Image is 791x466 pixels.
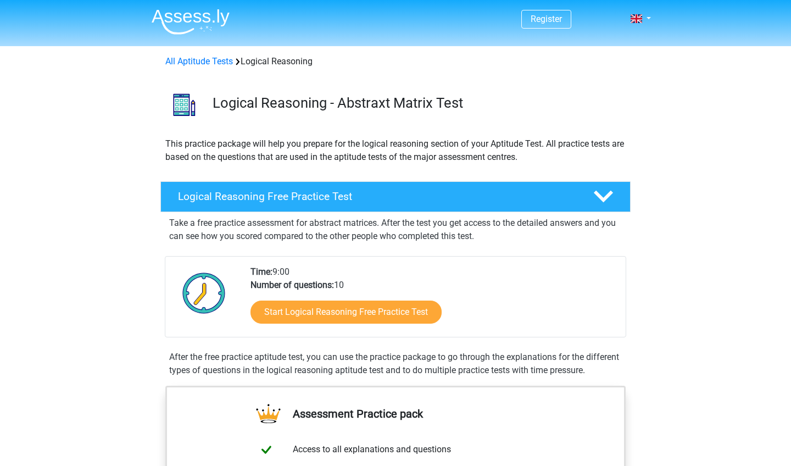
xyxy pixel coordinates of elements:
h3: Logical Reasoning - Abstraxt Matrix Test [213,95,622,112]
img: logical reasoning [161,81,208,128]
b: Number of questions: [250,280,334,290]
b: Time: [250,267,272,277]
img: Assessly [152,9,230,35]
img: Clock [176,265,232,320]
a: Start Logical Reasoning Free Practice Test [250,301,442,324]
p: This practice package will help you prepare for the logical reasoning section of your Aptitude Te... [165,137,626,164]
p: Take a free practice assessment for abstract matrices. After the test you get access to the detai... [169,217,622,243]
a: Logical Reasoning Free Practice Test [156,181,635,212]
h4: Logical Reasoning Free Practice Test [178,190,576,203]
a: Register [531,14,562,24]
div: Logical Reasoning [161,55,630,68]
a: All Aptitude Tests [165,56,233,66]
div: After the free practice aptitude test, you can use the practice package to go through the explana... [165,351,626,377]
div: 9:00 10 [242,265,625,337]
